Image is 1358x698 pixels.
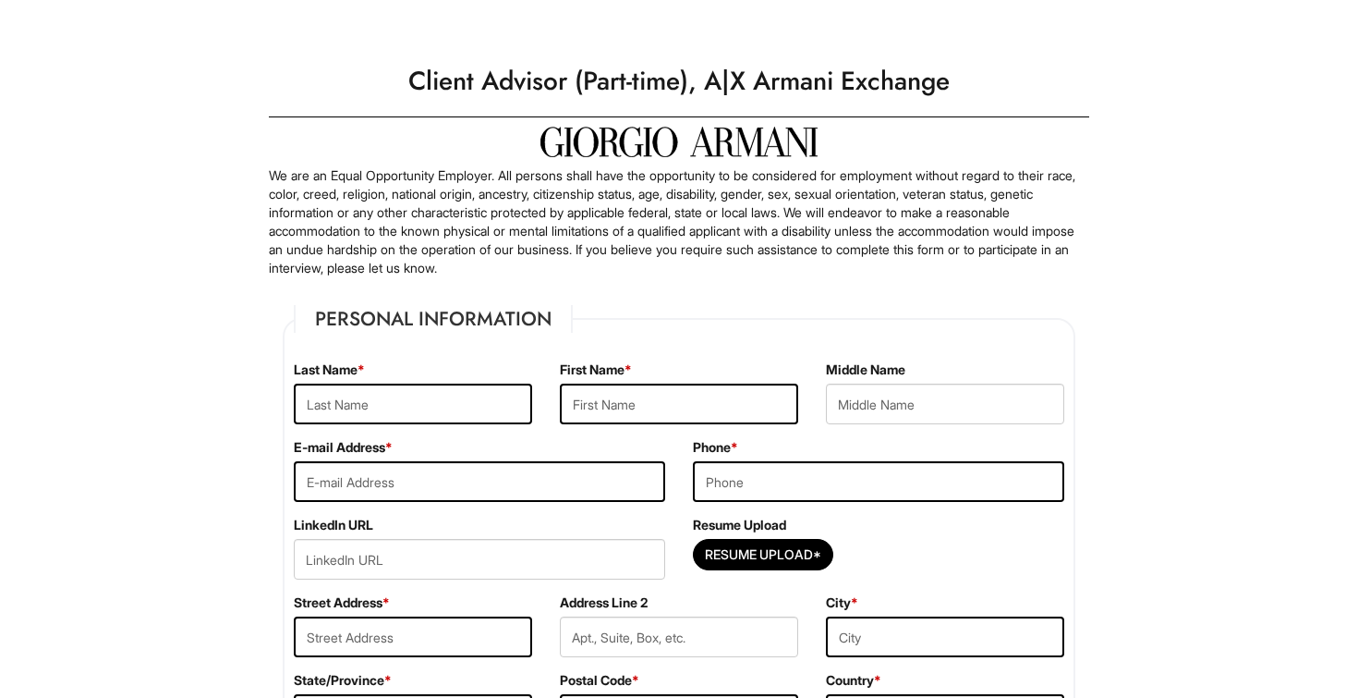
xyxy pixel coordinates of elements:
input: Middle Name [826,384,1064,424]
input: City [826,617,1064,657]
label: E-mail Address [294,438,393,457]
input: E-mail Address [294,461,665,502]
label: Phone [693,438,738,457]
button: Resume Upload*Resume Upload* [693,539,833,570]
label: Street Address [294,594,390,612]
img: Giorgio Armani [540,127,818,157]
label: Resume Upload [693,516,786,534]
label: City [826,594,858,612]
legend: Personal Information [294,305,573,333]
input: Apt., Suite, Box, etc. [560,617,798,657]
h1: Client Advisor (Part-time), A|X Armani Exchange [260,55,1098,107]
input: Last Name [294,384,532,424]
input: Phone [693,461,1064,502]
input: First Name [560,384,798,424]
input: LinkedIn URL [294,539,665,580]
label: Last Name [294,361,365,379]
label: Postal Code [560,671,639,690]
label: State/Province [294,671,392,690]
label: Address Line 2 [560,594,648,612]
input: Street Address [294,617,532,657]
label: Middle Name [826,361,905,379]
label: First Name [560,361,632,379]
label: Country [826,671,881,690]
p: We are an Equal Opportunity Employer. All persons shall have the opportunity to be considered for... [269,166,1089,277]
label: LinkedIn URL [294,516,373,534]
